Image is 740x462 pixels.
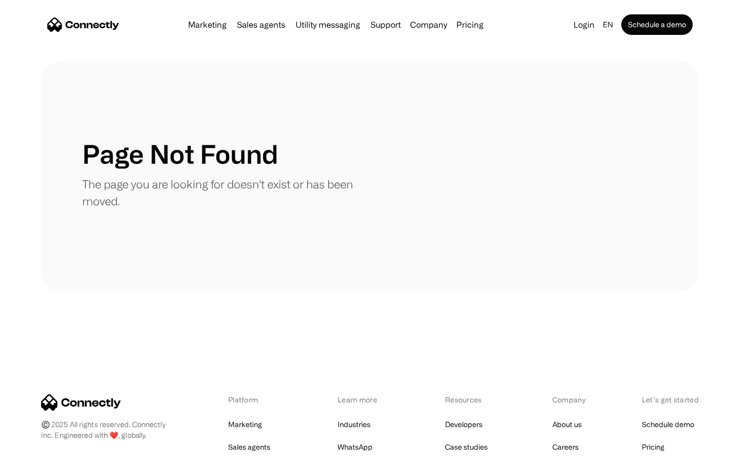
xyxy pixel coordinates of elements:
[21,444,62,458] ul: Language list
[228,394,284,405] div: Platform
[552,440,579,454] a: Careers
[552,417,582,432] a: About us
[338,394,392,405] div: Learn more
[233,21,289,29] a: Sales agents
[452,21,488,29] a: Pricing
[82,176,370,209] p: The page you are looking for doesn't exist or has been moved.
[642,440,664,454] a: Pricing
[228,440,270,454] a: Sales agents
[569,17,599,32] a: Login
[338,417,371,432] a: Industries
[642,394,699,405] div: Let’s get started
[338,440,373,454] a: WhatsApp
[366,21,405,29] a: Support
[228,417,262,432] a: Marketing
[445,394,499,405] div: Resources
[603,17,613,32] div: en
[642,417,694,432] a: Schedule demo
[10,443,62,458] aside: Language selected: English
[410,17,447,32] div: Company
[552,394,588,405] div: Company
[291,21,364,29] a: Utility messaging
[445,417,483,432] a: Developers
[184,21,231,29] a: Marketing
[445,440,488,454] a: Case studies
[621,14,693,35] a: Schedule a demo
[82,139,278,169] h1: Page Not Found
